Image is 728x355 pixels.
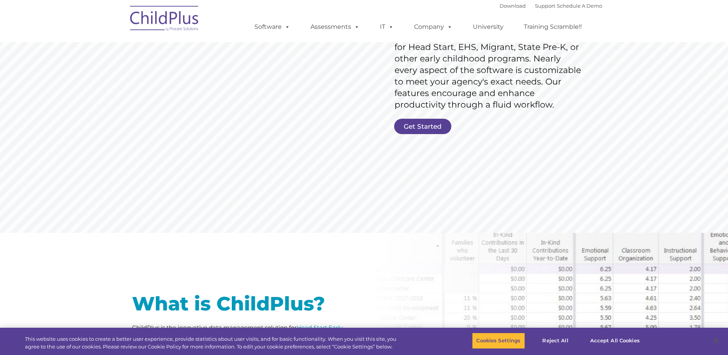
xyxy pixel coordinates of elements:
[500,3,602,9] font: |
[707,332,724,349] button: Close
[395,30,585,111] rs-layer: ChildPlus is an all-in-one software solution for Head Start, EHS, Migrant, State Pre-K, or other ...
[516,19,589,35] a: Training Scramble!!
[465,19,511,35] a: University
[303,19,367,35] a: Assessments
[126,0,203,39] img: ChildPlus by Procare Solutions
[297,324,327,331] a: Head Start
[132,294,358,314] h1: What is ChildPlus?
[132,324,343,340] a: Early Head Start
[25,335,400,350] div: This website uses cookies to create a better user experience, provide statistics about user visit...
[247,19,298,35] a: Software
[472,333,525,349] button: Cookies Settings
[500,3,526,9] a: Download
[586,333,644,349] button: Accept All Cookies
[406,19,460,35] a: Company
[557,3,602,9] a: Schedule A Demo
[394,119,451,134] a: Get Started
[535,3,555,9] a: Support
[372,19,401,35] a: IT
[532,333,579,349] button: Reject All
